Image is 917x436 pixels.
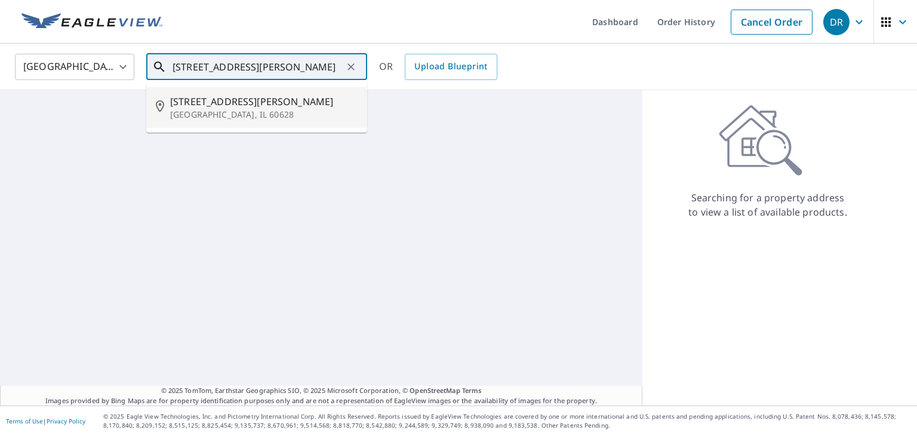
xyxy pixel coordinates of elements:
[103,412,911,430] p: © 2025 Eagle View Technologies, Inc. and Pictometry International Corp. All Rights Reserved. Repo...
[379,54,497,80] div: OR
[173,50,343,84] input: Search by address or latitude-longitude
[823,9,850,35] div: DR
[170,94,358,109] span: [STREET_ADDRESS][PERSON_NAME]
[731,10,813,35] a: Cancel Order
[414,59,487,74] span: Upload Blueprint
[170,109,358,121] p: [GEOGRAPHIC_DATA], IL 60628
[6,417,85,425] p: |
[6,417,43,425] a: Terms of Use
[462,386,482,395] a: Terms
[688,191,848,219] p: Searching for a property address to view a list of available products.
[21,13,162,31] img: EV Logo
[161,386,482,396] span: © 2025 TomTom, Earthstar Geographics SIO, © 2025 Microsoft Corporation, ©
[405,54,497,80] a: Upload Blueprint
[47,417,85,425] a: Privacy Policy
[343,59,359,75] button: Clear
[410,386,460,395] a: OpenStreetMap
[15,50,134,84] div: [GEOGRAPHIC_DATA]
